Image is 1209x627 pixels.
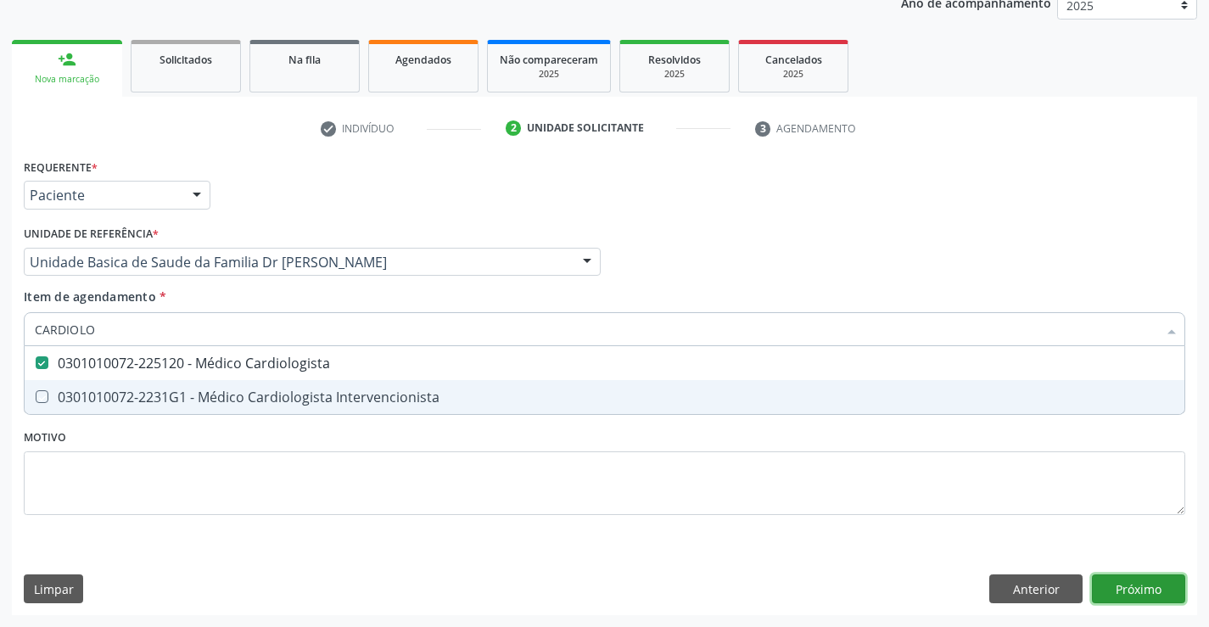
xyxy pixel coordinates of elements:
label: Unidade de referência [24,221,159,248]
span: Cancelados [765,53,822,67]
div: 0301010072-2231G1 - Médico Cardiologista Intervencionista [35,390,1174,404]
button: Próximo [1092,574,1185,603]
label: Motivo [24,425,66,451]
label: Requerente [24,154,98,181]
div: Nova marcação [24,73,110,86]
span: Agendados [395,53,451,67]
button: Anterior [989,574,1083,603]
span: Não compareceram [500,53,598,67]
div: 2025 [500,68,598,81]
div: 2025 [632,68,717,81]
div: person_add [58,50,76,69]
span: Paciente [30,187,176,204]
span: Solicitados [160,53,212,67]
div: 0301010072-225120 - Médico Cardiologista [35,356,1174,370]
div: 2025 [751,68,836,81]
span: Item de agendamento [24,288,156,305]
input: Buscar por procedimentos [35,312,1157,346]
div: Unidade solicitante [527,120,644,136]
span: Na fila [288,53,321,67]
div: 2 [506,120,521,136]
span: Resolvidos [648,53,701,67]
span: Unidade Basica de Saude da Familia Dr [PERSON_NAME] [30,254,566,271]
